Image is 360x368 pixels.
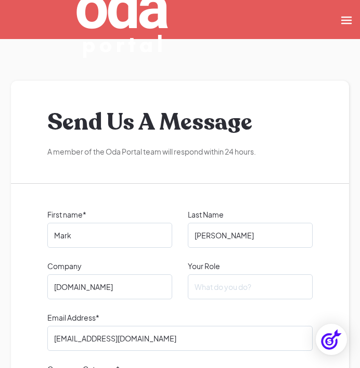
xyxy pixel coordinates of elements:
[47,326,313,351] input: Please enter your email address
[188,209,313,220] label: Last Name
[9,9,282,30] a: home
[47,209,172,220] label: First name*
[47,223,172,248] input: What's your first name?
[188,274,313,299] input: What do you do?
[188,223,313,248] input: What's your last name?
[47,146,313,157] div: A member of the Oda Portal team will respond within 24 hours.
[331,5,360,34] div: menu
[47,274,172,299] input: Your Company Name
[47,260,172,272] label: Company
[188,260,313,272] label: Your Role
[47,312,313,323] label: Email Address*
